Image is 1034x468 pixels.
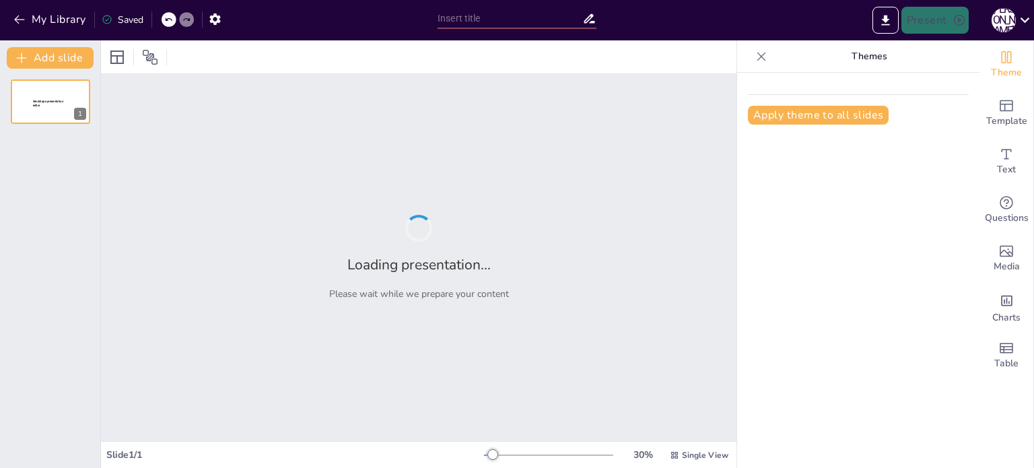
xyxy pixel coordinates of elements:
button: Present [901,7,969,34]
button: Export to PowerPoint [872,7,899,34]
p: Themes [772,40,966,73]
div: 30 % [627,448,659,461]
input: Insert title [438,9,582,28]
button: My Library [10,9,92,30]
span: Media [994,259,1020,274]
div: 1 [74,108,86,120]
p: Please wait while we prepare your content [329,288,509,300]
span: Charts [992,310,1021,325]
span: Text [997,162,1016,177]
button: [PERSON_NAME] [992,7,1016,34]
div: Layout [106,46,128,68]
span: Sendsteps presentation editor [33,100,63,107]
span: Position [142,49,158,65]
h2: Loading presentation... [347,255,491,274]
span: Template [986,114,1027,129]
div: 1 [11,79,90,124]
button: Apply theme to all slides [748,106,889,125]
div: Add text boxes [979,137,1033,186]
span: Questions [985,211,1029,226]
div: Add a table [979,331,1033,380]
div: Add charts and graphs [979,283,1033,331]
div: Saved [102,13,143,26]
div: Change the overall theme [979,40,1033,89]
span: Theme [991,65,1022,80]
div: Get real-time input from your audience [979,186,1033,234]
div: Slide 1 / 1 [106,448,484,461]
span: Single View [682,450,728,461]
div: Add images, graphics, shapes or video [979,234,1033,283]
span: Table [994,356,1019,371]
div: Add ready made slides [979,89,1033,137]
button: Add slide [7,47,94,69]
div: [PERSON_NAME] [992,8,1016,32]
